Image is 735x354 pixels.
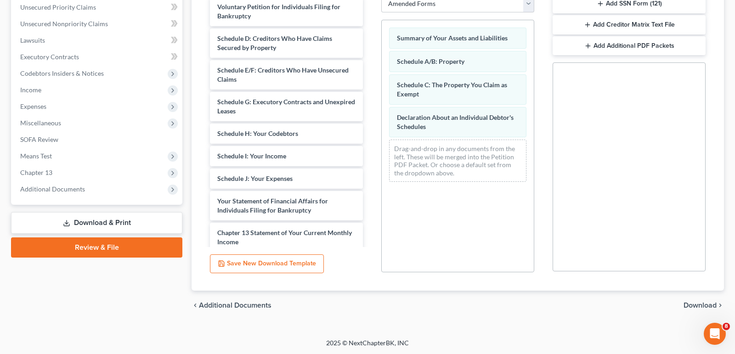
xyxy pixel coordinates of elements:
[20,36,45,44] span: Lawsuits
[20,3,96,11] span: Unsecured Priority Claims
[20,102,46,110] span: Expenses
[217,174,293,182] span: Schedule J: Your Expenses
[217,34,332,51] span: Schedule D: Creditors Who Have Claims Secured by Property
[217,229,352,246] span: Chapter 13 Statement of Your Current Monthly Income
[20,169,52,176] span: Chapter 13
[684,302,724,309] button: Download chevron_right
[20,86,41,94] span: Income
[13,131,182,148] a: SOFA Review
[11,237,182,258] a: Review & File
[704,323,726,345] iframe: Intercom live chat
[192,302,199,309] i: chevron_left
[13,49,182,65] a: Executory Contracts
[192,302,271,309] a: chevron_left Additional Documents
[210,254,324,274] button: Save New Download Template
[553,15,706,34] button: Add Creditor Matrix Text File
[717,302,724,309] i: chevron_right
[199,302,271,309] span: Additional Documents
[723,323,730,330] span: 8
[13,32,182,49] a: Lawsuits
[397,57,464,65] span: Schedule A/B: Property
[20,69,104,77] span: Codebtors Insiders & Notices
[217,197,328,214] span: Your Statement of Financial Affairs for Individuals Filing for Bankruptcy
[217,129,298,137] span: Schedule H: Your Codebtors
[13,16,182,32] a: Unsecured Nonpriority Claims
[217,98,355,115] span: Schedule G: Executory Contracts and Unexpired Leases
[397,113,514,130] span: Declaration About an Individual Debtor's Schedules
[20,119,61,127] span: Miscellaneous
[553,36,706,56] button: Add Additional PDF Packets
[684,302,717,309] span: Download
[20,20,108,28] span: Unsecured Nonpriority Claims
[11,212,182,234] a: Download & Print
[20,185,85,193] span: Additional Documents
[389,140,526,182] div: Drag-and-drop in any documents from the left. These will be merged into the Petition PDF Packet. ...
[217,152,286,160] span: Schedule I: Your Income
[20,135,58,143] span: SOFA Review
[217,66,349,83] span: Schedule E/F: Creditors Who Have Unsecured Claims
[20,53,79,61] span: Executory Contracts
[20,152,52,160] span: Means Test
[397,81,507,98] span: Schedule C: The Property You Claim as Exempt
[217,3,340,20] span: Voluntary Petition for Individuals Filing for Bankruptcy
[397,34,508,42] span: Summary of Your Assets and Liabilities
